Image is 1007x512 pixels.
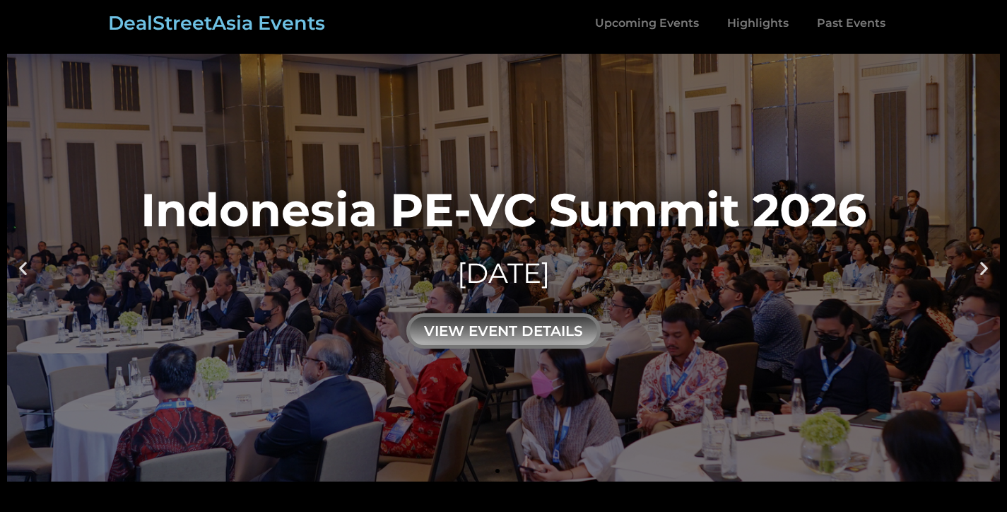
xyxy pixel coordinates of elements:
[406,313,601,349] div: view event details
[7,54,1000,482] a: Indonesia PE-VC Summit 2026[DATE]view event details
[141,254,866,293] div: [DATE]
[495,469,500,473] span: Go to slide 1
[581,7,713,40] a: Upcoming Events
[803,7,900,40] a: Past Events
[713,7,803,40] a: Highlights
[975,259,993,277] div: Next slide
[108,11,325,35] a: DealStreetAsia Events
[14,259,32,277] div: Previous slide
[141,187,866,233] div: Indonesia PE-VC Summit 2026
[508,469,512,473] span: Go to slide 2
